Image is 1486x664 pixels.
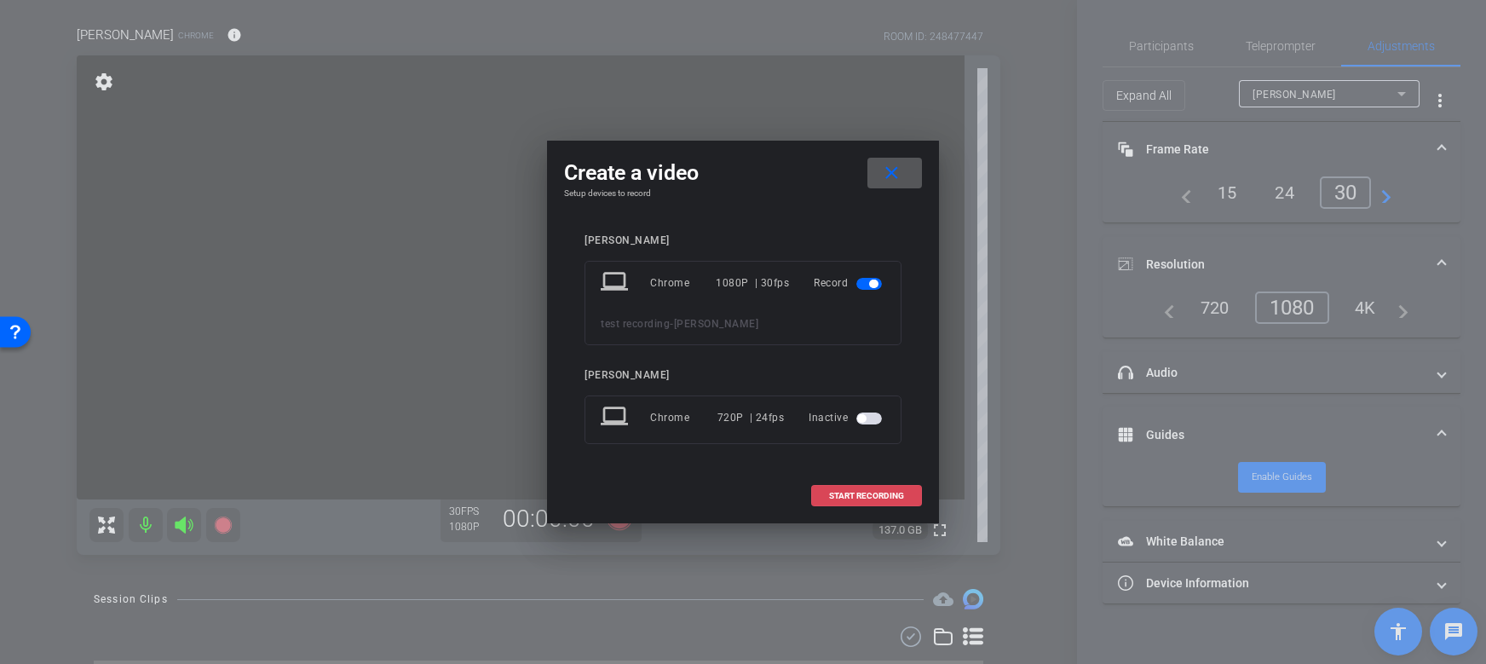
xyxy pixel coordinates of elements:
[809,402,885,433] div: Inactive
[564,188,922,199] h4: Setup devices to record
[670,318,674,330] span: -
[601,268,631,298] mat-icon: laptop
[674,318,759,330] span: [PERSON_NAME]
[717,402,785,433] div: 720P | 24fps
[650,402,717,433] div: Chrome
[601,402,631,433] mat-icon: laptop
[585,369,901,382] div: [PERSON_NAME]
[601,318,670,330] span: test recording
[716,268,789,298] div: 1080P | 30fps
[814,268,885,298] div: Record
[650,268,716,298] div: Chrome
[585,234,901,247] div: [PERSON_NAME]
[811,485,922,506] button: START RECORDING
[564,158,922,188] div: Create a video
[829,492,904,500] span: START RECORDING
[881,163,902,184] mat-icon: close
